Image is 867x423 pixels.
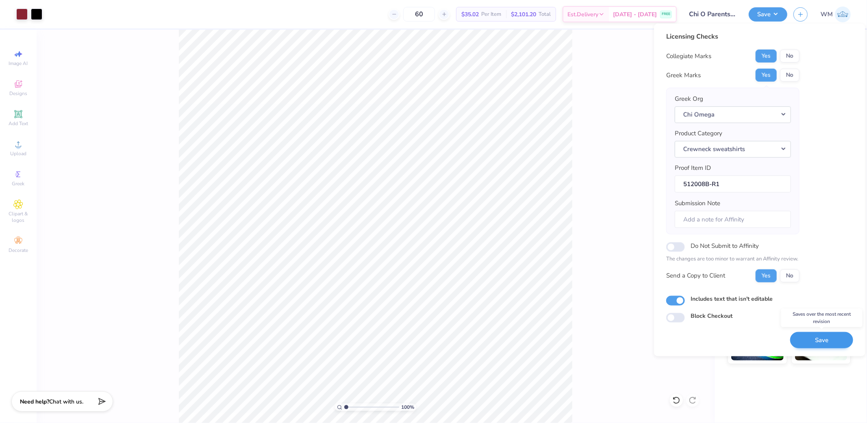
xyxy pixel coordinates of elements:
[49,398,83,406] span: Chat with us.
[675,129,722,138] label: Product Category
[666,52,711,61] div: Collegiate Marks
[9,120,28,127] span: Add Text
[511,10,536,19] span: $2,101.20
[790,332,853,348] button: Save
[691,312,732,320] label: Block Checkout
[780,50,800,63] button: No
[821,10,833,19] span: WM
[12,180,25,187] span: Greek
[683,6,743,22] input: Untitled Design
[481,10,501,19] span: Per Item
[756,69,777,82] button: Yes
[666,271,725,280] div: Send a Copy to Client
[4,210,33,223] span: Clipart & logos
[567,10,598,19] span: Est. Delivery
[9,247,28,254] span: Decorate
[780,69,800,82] button: No
[675,94,703,104] label: Greek Org
[756,269,777,282] button: Yes
[539,10,551,19] span: Total
[666,255,800,263] p: The changes are too minor to warrant an Affinity review.
[401,403,414,411] span: 100 %
[675,210,791,228] input: Add a note for Affinity
[9,60,28,67] span: Image AI
[9,90,27,97] span: Designs
[10,150,26,157] span: Upload
[749,7,787,22] button: Save
[613,10,657,19] span: [DATE] - [DATE]
[675,163,711,173] label: Proof Item ID
[691,294,773,303] label: Includes text that isn't editable
[781,308,863,327] div: Saves over the most recent revision
[675,141,791,157] button: Crewneck sweatshirts
[461,10,479,19] span: $35.02
[675,199,720,208] label: Submission Note
[756,50,777,63] button: Yes
[780,269,800,282] button: No
[821,7,851,22] a: WM
[675,106,791,123] button: Chi Omega
[662,11,670,17] span: FREE
[666,71,701,80] div: Greek Marks
[835,7,851,22] img: Wilfredo Manabat
[20,398,49,406] strong: Need help?
[666,32,800,41] div: Licensing Checks
[691,241,759,251] label: Do Not Submit to Affinity
[403,7,435,22] input: – –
